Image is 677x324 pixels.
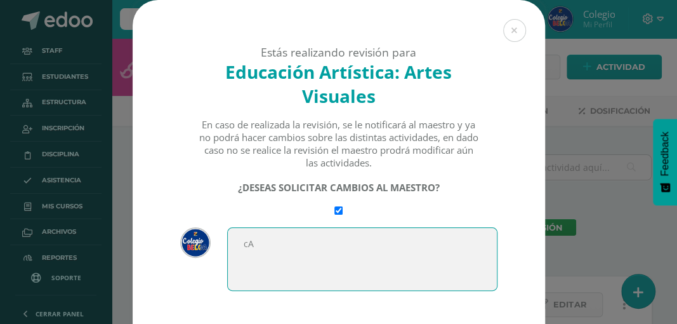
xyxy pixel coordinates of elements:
[653,119,677,205] button: Feedback - Mostrar encuesta
[180,227,211,258] img: 9802ebbe3653d46ccfe4ee73d49c38f1.png
[503,19,526,42] button: Close (Esc)
[334,206,343,215] input: Require changes
[225,60,452,108] strong: Educación Artística: Artes Visuales
[659,132,671,176] span: Feedback
[155,44,523,60] div: Estás realizando revisión para
[238,181,440,194] strong: ¿DESEAS SOLICITAR CAMBIOS AL MAESTRO?
[198,118,479,169] div: En caso de realizada la revisión, se le notificará al maestro y ya no podrá hacer cambios sobre l...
